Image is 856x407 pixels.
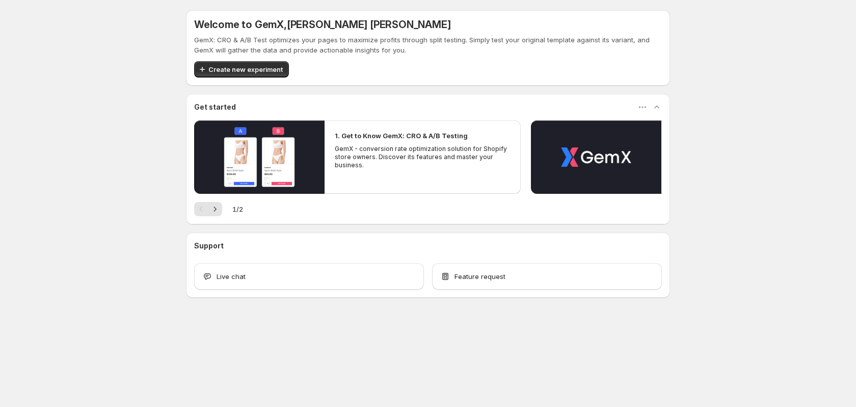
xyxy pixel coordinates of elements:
[208,202,222,216] button: Next
[194,202,222,216] nav: Pagination
[454,271,505,282] span: Feature request
[335,131,468,141] h2: 1. Get to Know GemX: CRO & A/B Testing
[284,18,450,31] span: , [PERSON_NAME] [PERSON_NAME]
[208,64,283,74] span: Create new experiment
[194,35,662,55] p: GemX: CRO & A/B Test optimizes your pages to maximize profits through split testing. Simply test ...
[531,120,661,194] button: Play video
[335,145,510,169] p: GemX - conversion rate optimization solution for Shopify store owners. Discover its features and ...
[194,102,236,112] h3: Get started
[217,271,246,282] span: Live chat
[194,241,224,251] h3: Support
[194,120,325,194] button: Play video
[194,61,289,78] button: Create new experiment
[232,204,243,214] span: 1 / 2
[194,18,450,31] h5: Welcome to GemX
